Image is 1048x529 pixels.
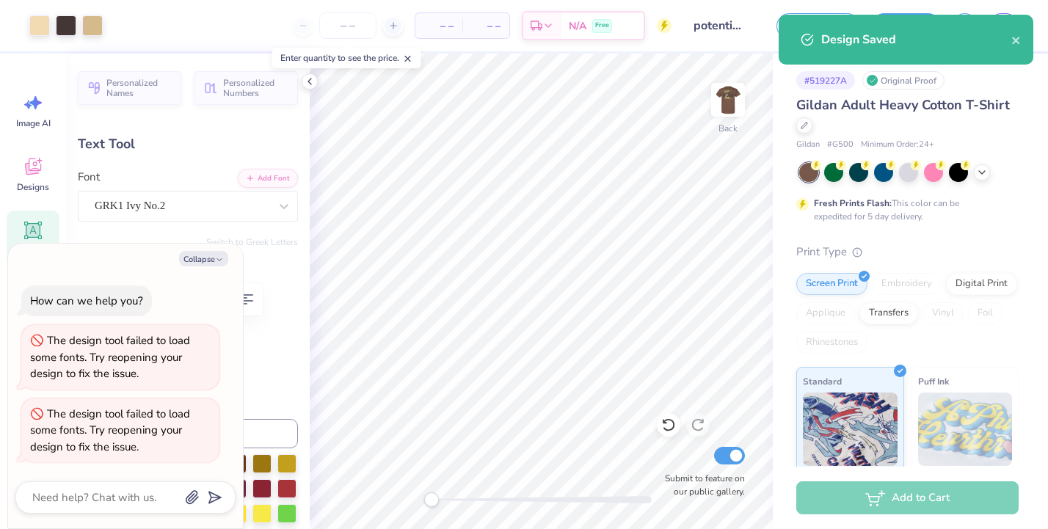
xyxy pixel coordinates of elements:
[796,302,855,324] div: Applique
[796,244,1019,260] div: Print Type
[861,139,934,151] span: Minimum Order: 24 +
[319,12,376,39] input: – –
[918,373,949,389] span: Puff Ink
[803,393,898,466] img: Standard
[796,139,820,151] span: Gildan
[595,21,609,31] span: Free
[814,197,892,209] strong: Fresh Prints Flash:
[106,78,172,98] span: Personalized Names
[814,197,994,223] div: This color can be expedited for 5 day delivery.
[1011,31,1022,48] button: close
[918,393,1013,466] img: Puff Ink
[872,273,942,295] div: Embroidery
[471,18,501,34] span: – –
[179,251,228,266] button: Collapse
[683,11,754,40] input: Untitled Design
[78,134,298,154] div: Text Tool
[194,71,298,105] button: Personalized Numbers
[796,96,1010,114] span: Gildan Adult Heavy Cotton T-Shirt
[569,18,586,34] span: N/A
[206,236,298,248] button: Switch to Greek Letters
[424,18,454,34] span: – –
[223,78,289,98] span: Personalized Numbers
[796,71,855,90] div: # 519227A
[30,293,143,308] div: How can we help you?
[657,472,745,498] label: Submit to feature on our public gallery.
[796,332,867,354] div: Rhinestones
[238,169,298,188] button: Add Font
[78,169,100,186] label: Font
[30,333,190,381] div: The design tool failed to load some fonts. Try reopening your design to fix the issue.
[17,181,49,193] span: Designs
[862,71,945,90] div: Original Proof
[78,71,181,105] button: Personalized Names
[796,273,867,295] div: Screen Print
[718,122,738,135] div: Back
[272,48,421,68] div: Enter quantity to see the price.
[859,302,918,324] div: Transfers
[713,85,743,114] img: Back
[30,406,190,454] div: The design tool failed to load some fonts. Try reopening your design to fix the issue.
[827,139,854,151] span: # G500
[946,273,1017,295] div: Digital Print
[923,302,964,324] div: Vinyl
[821,31,1011,48] div: Design Saved
[803,373,842,389] span: Standard
[424,492,439,507] div: Accessibility label
[16,117,51,129] span: Image AI
[968,302,1002,324] div: Foil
